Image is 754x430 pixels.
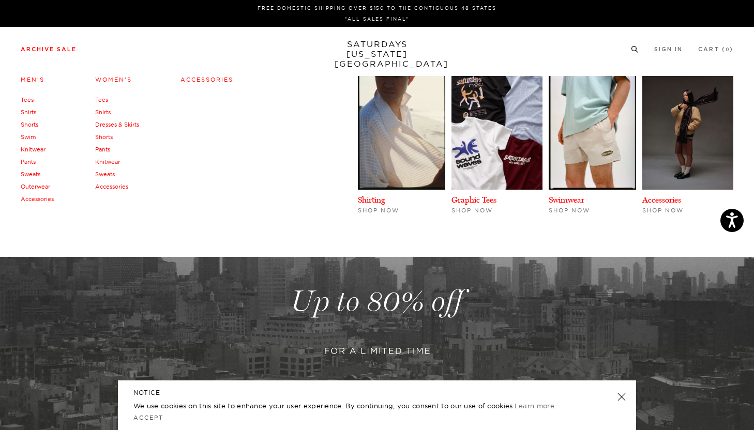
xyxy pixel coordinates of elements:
a: Sign In [654,47,683,52]
p: *ALL SALES FINAL* [25,15,729,23]
a: Accessories [21,195,54,203]
a: Swim [21,133,36,141]
a: Shirts [95,109,111,116]
a: Swimwear [549,195,584,205]
a: Archive Sale [21,47,77,52]
a: SATURDAYS[US_STATE][GEOGRAPHIC_DATA] [335,39,420,69]
a: Shirts [21,109,36,116]
a: Accessories [642,195,681,205]
a: Pants [95,146,110,153]
a: Men's [21,76,44,83]
a: Tees [21,96,34,103]
a: Outerwear [21,183,50,190]
a: Accessories [95,183,128,190]
a: Accept [133,414,163,421]
a: Tees [95,96,108,103]
a: Sweats [21,171,40,178]
a: Dresses & Skirts [95,121,139,128]
a: Pants [21,158,36,165]
a: Shorts [21,121,38,128]
a: Women's [95,76,132,83]
p: We use cookies on this site to enhance your user experience. By continuing, you consent to our us... [133,401,584,411]
a: Graphic Tees [451,195,496,205]
p: FREE DOMESTIC SHIPPING OVER $150 TO THE CONTIGUOUS 48 STATES [25,4,729,12]
a: Accessories [180,76,233,83]
small: 0 [726,48,730,52]
a: Shirting [358,195,385,205]
h5: NOTICE [133,388,621,397]
a: Learn more [515,402,554,410]
a: Knitwear [95,158,120,165]
a: Cart (0) [698,47,733,52]
a: Knitwear [21,146,46,153]
a: Sweats [95,171,115,178]
a: Shorts [95,133,113,141]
